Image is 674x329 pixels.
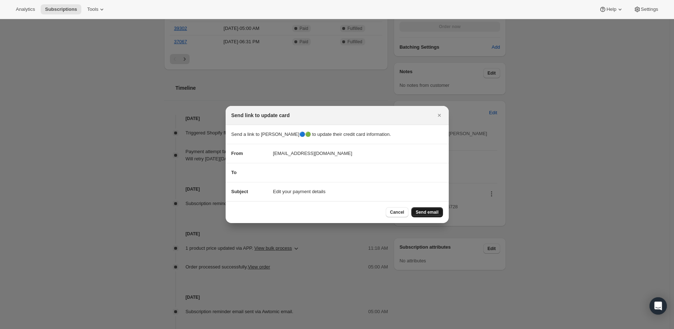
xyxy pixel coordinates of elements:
[595,4,628,14] button: Help
[231,189,248,194] span: Subject
[273,150,352,157] span: [EMAIL_ADDRESS][DOMAIN_NAME]
[434,110,444,120] button: Close
[641,6,658,12] span: Settings
[231,112,290,119] h2: Send link to update card
[411,207,443,217] button: Send email
[16,6,35,12] span: Analytics
[12,4,39,14] button: Analytics
[231,170,237,175] span: To
[273,188,326,195] span: Edit your payment details
[629,4,662,14] button: Settings
[83,4,110,14] button: Tools
[650,297,667,315] div: Open Intercom Messenger
[416,209,438,215] span: Send email
[87,6,98,12] span: Tools
[231,151,243,156] span: From
[231,131,443,138] p: Send a link to [PERSON_NAME]🔵🟢 to update their credit card information.
[386,207,408,217] button: Cancel
[45,6,77,12] span: Subscriptions
[390,209,404,215] span: Cancel
[606,6,616,12] span: Help
[41,4,81,14] button: Subscriptions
